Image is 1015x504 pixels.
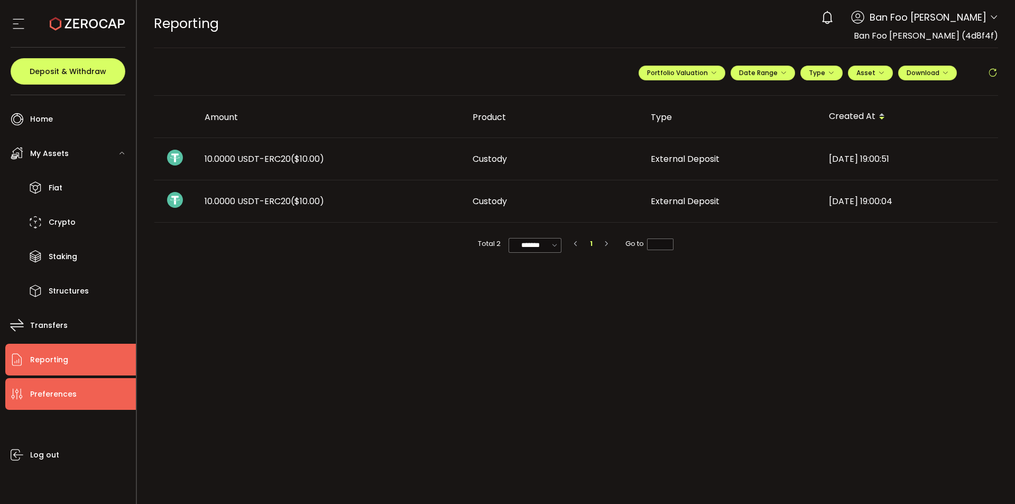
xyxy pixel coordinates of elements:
span: 10.0000 USDT-ERC20 [205,195,324,207]
span: Deposit & Withdraw [30,68,106,75]
span: Structures [49,283,89,299]
span: Ban Foo [PERSON_NAME] (4d8f4f) [854,30,998,42]
span: Custody [473,153,507,165]
span: Go to [625,238,673,250]
span: ($10.00) [291,195,324,207]
span: Transfers [30,318,68,333]
div: [DATE] 19:00:51 [820,153,999,165]
span: External Deposit [651,153,719,165]
button: Deposit & Withdraw [11,58,125,85]
button: Portfolio Valuation [639,66,725,80]
div: Amount [196,111,464,123]
span: Fiat [49,180,62,196]
div: Product [464,111,642,123]
span: Log out [30,447,59,463]
img: usdt_portfolio.svg [167,192,183,208]
button: Type [800,66,843,80]
span: My Assets [30,146,69,161]
span: 10.0000 USDT-ERC20 [205,153,324,165]
span: Total 2 [478,238,501,250]
button: Date Range [731,66,795,80]
span: Asset [856,68,875,77]
span: External Deposit [651,195,719,207]
div: [DATE] 19:00:04 [820,195,999,207]
span: Portfolio Valuation [647,68,717,77]
span: Download [907,68,948,77]
button: Download [898,66,957,80]
span: Preferences [30,387,77,402]
div: Type [642,111,820,123]
span: Home [30,112,53,127]
li: 1 [585,238,597,250]
span: Reporting [30,352,68,368]
span: Custody [473,195,507,207]
span: Type [809,68,834,77]
img: usdt_portfolio.svg [167,150,183,166]
span: Ban Foo [PERSON_NAME] [870,10,986,24]
span: Reporting [154,14,219,33]
button: Asset [848,66,893,80]
span: Date Range [739,68,787,77]
div: Created At [820,108,999,126]
span: Staking [49,249,77,264]
span: ($10.00) [291,153,324,165]
span: Crypto [49,215,76,230]
iframe: Chat Widget [962,453,1015,504]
